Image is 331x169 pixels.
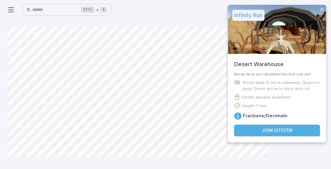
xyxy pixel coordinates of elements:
p: Arrow keys to move sideways, Space to jump, Down arrow to duck and roll. [243,79,320,92]
button: Join (217278) [234,125,320,136]
h5: Desert Warehouse [234,54,283,69]
div: + [81,6,107,13]
div: Join Activity [228,5,326,142]
button: Start Drawing on Questions [298,4,309,16]
h5: Infinity Run [232,10,264,21]
h6: Fractions/Decimals [243,112,287,119]
p: Run as far as you can before the clock runs out! [234,72,320,77]
a: Fractions/Decimals [234,112,242,120]
p: Click to answer questions. [242,94,291,100]
kbd: Ctrl [81,7,95,13]
button: Fullscreen Game [286,4,298,16]
kbd: k [100,7,107,13]
p: Length 7 min [242,103,266,109]
button: close [320,7,324,13]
